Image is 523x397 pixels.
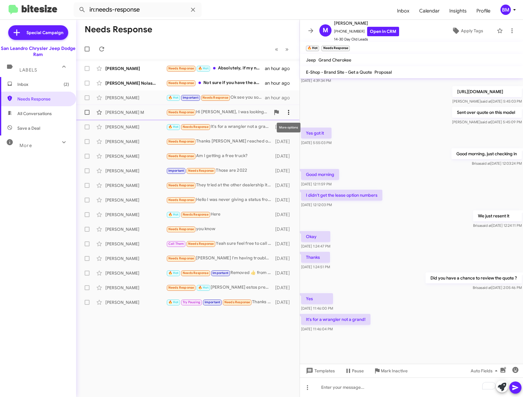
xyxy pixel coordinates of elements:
[495,5,516,15] button: BM
[224,300,250,304] span: Needs Response
[105,182,166,188] div: [PERSON_NAME]
[274,168,295,174] div: [DATE]
[183,213,209,216] span: Needs Response
[168,169,184,173] span: Important
[168,271,179,275] span: 🔥 Hot
[183,271,209,275] span: Needs Response
[274,299,295,305] div: [DATE]
[205,300,220,304] span: Important
[274,153,295,159] div: [DATE]
[17,81,69,87] span: Inbox
[265,80,295,86] div: an hour ago
[301,140,332,145] span: [DATE] 5:55:03 PM
[168,242,184,246] span: Call Them
[105,65,166,72] div: [PERSON_NAME]
[168,96,179,100] span: 🔥 Hot
[166,299,274,306] div: Thanks to [PERSON_NAME] for the follow up.
[168,213,179,216] span: 🔥 Hot
[166,109,270,116] div: Hi [PERSON_NAME], I was looking for hybrid pacifica but seems like you do not have any.
[274,197,295,203] div: [DATE]
[369,365,412,376] button: Mark Inactive
[452,120,522,124] span: [PERSON_NAME] [DATE] 5:45:09 PM
[168,198,194,202] span: Needs Response
[166,94,265,101] div: Ok see you soon
[168,154,194,158] span: Needs Response
[481,285,491,290] span: said at
[392,2,414,20] a: Inbox
[64,81,69,87] span: (2)
[306,57,316,63] span: Jeep
[301,314,370,325] p: It's for a wrangler not a grand!
[480,120,491,124] span: said at
[441,25,494,36] button: Apply Tags
[301,231,330,242] p: Okay
[183,125,209,129] span: Needs Response
[472,2,495,20] a: Profile
[306,69,372,75] span: E-Shop - Brand Site - Get a Quote
[473,285,522,290] span: Brisa [DATE] 2:05:46 PM
[274,241,295,247] div: [DATE]
[105,80,166,86] div: [PERSON_NAME] Nolastname121012854
[212,271,228,275] span: Important
[17,111,52,117] span: All Conversations
[105,270,166,276] div: [PERSON_NAME]
[444,2,472,20] span: Insights
[183,96,198,100] span: Important
[105,168,166,174] div: [PERSON_NAME]
[168,66,194,70] span: Needs Response
[282,43,292,55] button: Next
[473,210,522,221] p: We just resent it
[318,57,351,63] span: Grand Cherokee
[188,242,214,246] span: Needs Response
[19,143,32,148] span: More
[166,269,274,276] div: Removed ‌👍‌ from “ [PERSON_NAME] Inavolu ”
[352,365,364,376] span: Pause
[334,27,399,36] span: [PHONE_NUMBER]
[301,265,330,269] span: [DATE] 1:24:51 PM
[105,95,166,101] div: [PERSON_NAME]
[374,69,392,75] span: Proposal
[166,240,274,247] div: Yeah sure feel free to call me anytime between now and 2pm
[168,125,179,129] span: 🔥 Hot
[168,300,179,304] span: 🔥 Hot
[300,365,340,376] button: Templates
[168,256,194,260] span: Needs Response
[105,255,166,262] div: [PERSON_NAME]
[414,2,444,20] span: Calendar
[105,212,166,218] div: [PERSON_NAME]
[451,148,522,159] p: Good morning, just checking in
[166,255,274,262] div: [PERSON_NAME] I'm having trouble with phone.Disregard that message if you get one from me about e...
[340,365,369,376] button: Pause
[426,272,522,283] p: Did you have a chance to review the quote ?
[198,286,209,290] span: 🔥 Hot
[198,66,209,70] span: 🔥 Hot
[17,125,40,131] span: Save a Deal
[301,169,339,180] p: Good morning
[105,299,166,305] div: [PERSON_NAME]
[105,139,166,145] div: [PERSON_NAME]
[105,124,166,130] div: [PERSON_NAME]
[301,293,333,304] p: Yes
[166,196,274,203] div: Hello I was never giving a status from my recent visit. So I have no clue of what's going on.
[272,43,292,55] nav: Page navigation example
[202,96,228,100] span: Needs Response
[166,153,274,160] div: Am I getting a free truck?
[105,226,166,232] div: [PERSON_NAME]
[274,255,295,262] div: [DATE]
[285,45,289,53] span: »
[85,25,152,34] h1: Needs Response
[168,183,194,187] span: Needs Response
[166,182,274,189] div: They tried at the other dealership it came back no
[321,46,349,51] small: Needs Response
[168,110,194,114] span: Needs Response
[301,306,333,311] span: [DATE] 11:46:00 PM
[166,138,274,145] div: Thanks [PERSON_NAME] reached out a few days ago. Still interested but only if the deals have got ...
[166,123,274,130] div: It's for a wrangler not a grand!
[26,30,63,36] span: Special Campaign
[301,128,332,139] p: Yes got it
[168,286,194,290] span: Needs Response
[274,139,295,145] div: [DATE]
[481,223,492,228] span: said at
